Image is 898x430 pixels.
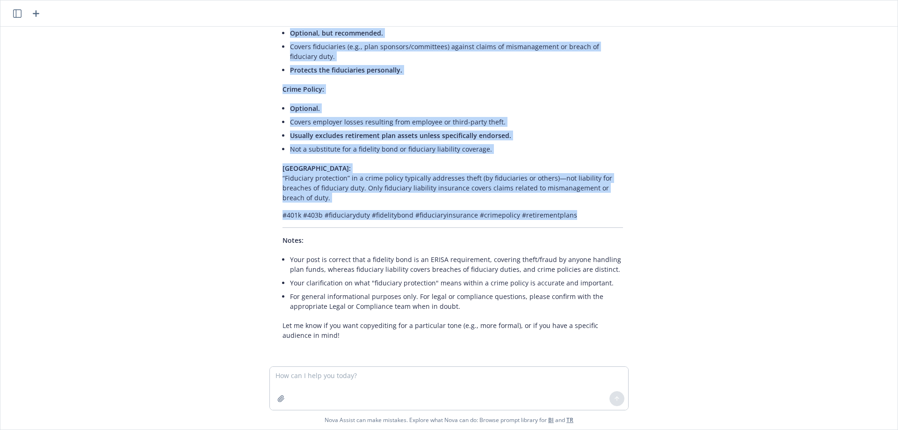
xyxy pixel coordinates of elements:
p: “Fiduciary protection” in a crime policy typically addresses theft (by fiduciaries or others)—not... [282,163,623,203]
span: Optional. [290,104,320,113]
li: Covers employer losses resulting from employee or third-party theft. [290,115,623,129]
p: #401k #403b #fiduciaryduty #fidelitybond #fiduciaryinsurance #crimepolicy #retirementplans [282,210,623,220]
li: Your clarification on what "fiduciary protection" means within a crime policy is accurate and imp... [290,276,623,290]
span: Crime Policy: [282,85,324,94]
span: Nova Assist can make mistakes. Explore what Nova can do: Browse prompt library for and [325,410,573,430]
li: Not a substitute for a fidelity bond or fiduciary liability coverage. [290,142,623,156]
span: Usually excludes retirement plan assets unless specifically endorsed. [290,131,511,140]
span: Protects the fiduciaries personally. [290,66,402,74]
a: BI [548,416,554,424]
p: Let me know if you want copyediting for a particular tone (e.g., more formal), or if you have a s... [282,321,623,340]
li: Covers fiduciaries (e.g., plan sponsors/committees) against claims of mismanagement or breach of ... [290,40,623,63]
span: [GEOGRAPHIC_DATA]: [282,164,351,173]
span: Optional, but recommended. [290,29,383,37]
li: For general informational purposes only. For legal or compliance questions, please confirm with t... [290,290,623,313]
a: TR [566,416,573,424]
span: Notes: [282,236,304,245]
li: Your post is correct that a fidelity bond is an ERISA requirement, covering theft/fraud by anyone... [290,253,623,276]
